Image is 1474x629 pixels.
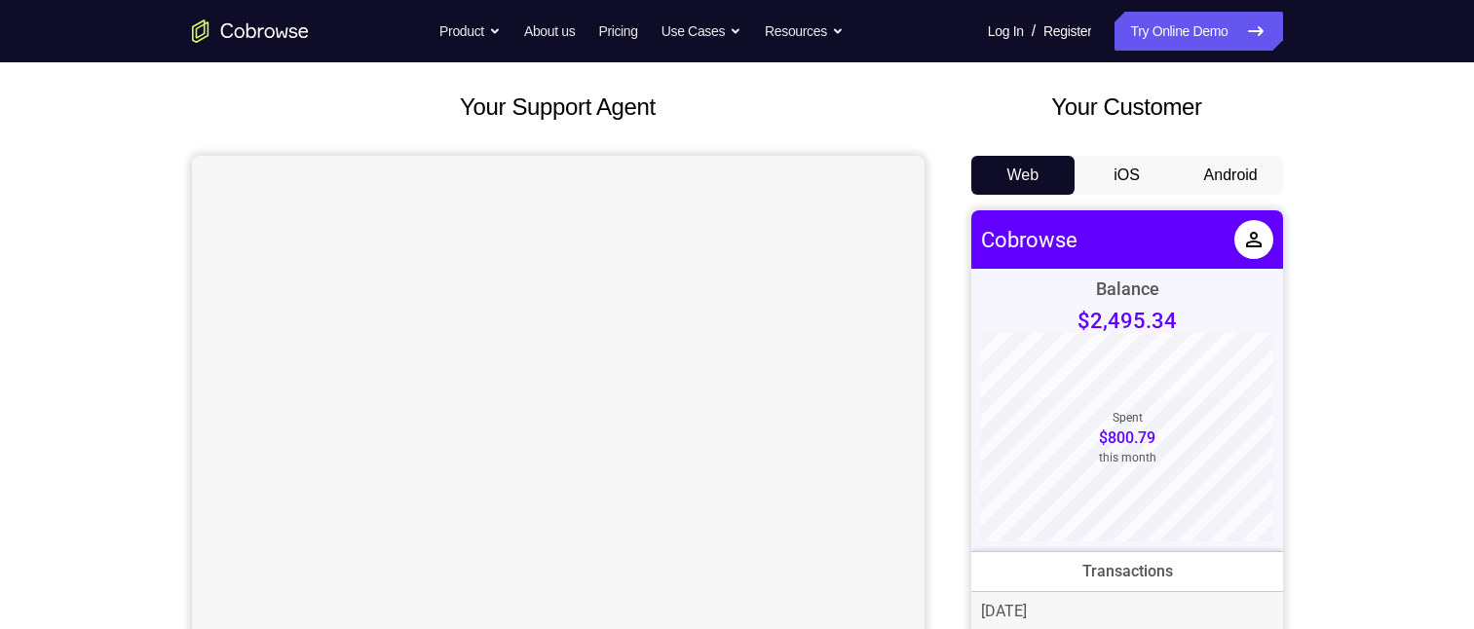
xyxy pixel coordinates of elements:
div: Spent this month [128,201,185,254]
div: Sainsbury's [58,431,147,452]
a: Log In [988,12,1024,51]
button: Android [1179,156,1283,195]
div: 1st at 10:19 AM [58,573,154,588]
div: [DATE] at 6:56 PM [58,454,167,469]
span: / [1032,19,1036,43]
div: $568.19 [246,560,302,578]
a: Register [1043,12,1091,51]
button: Web [971,156,1076,195]
h2: Your Support Agent [192,90,925,125]
a: Cobrowse [10,18,106,42]
div: [DATE] at 10:16 AM [58,513,174,529]
p: $2,495.34 [106,98,206,123]
p: Balance [125,68,188,89]
button: Product [439,12,501,51]
div: $123.37 [246,441,302,460]
a: Try Online Demo [1115,12,1282,51]
button: Use Cases [661,12,741,51]
span: $800.79 [128,218,184,237]
div: Busy Bees [58,550,139,571]
div: $109.23 [246,500,302,519]
a: About us [524,12,575,51]
div: NPower [58,491,120,511]
button: iOS [1075,156,1179,195]
button: Resources [765,12,844,51]
a: Pricing [598,12,637,51]
a: Go to the home page [192,19,309,43]
h2: Your Customer [971,90,1283,125]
